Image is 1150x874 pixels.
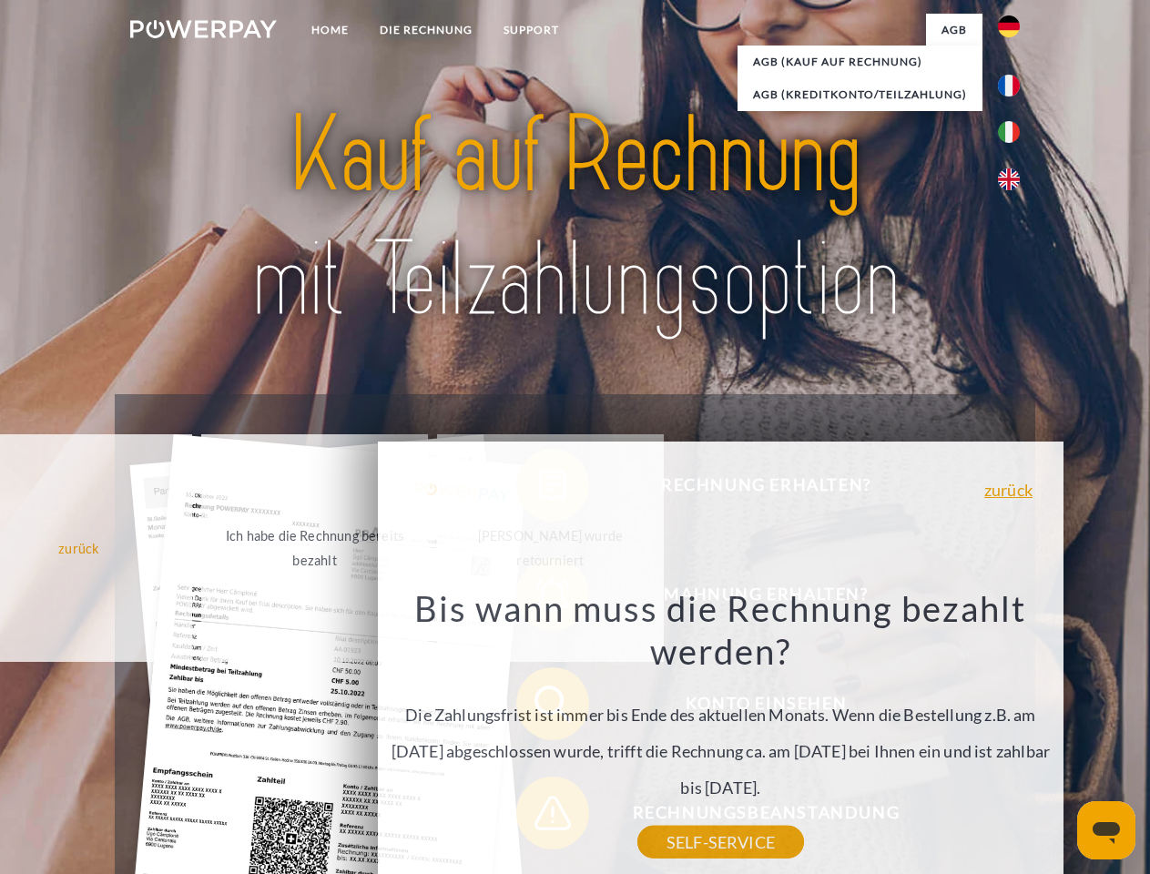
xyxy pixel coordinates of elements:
a: Home [296,14,364,46]
a: zurück [984,482,1033,498]
a: AGB (Kauf auf Rechnung) [738,46,982,78]
div: Ich habe die Rechnung bereits bezahlt [212,523,417,573]
iframe: Schaltfläche zum Öffnen des Messaging-Fensters [1077,801,1135,859]
img: logo-powerpay-white.svg [130,20,277,38]
div: Die Zahlungsfrist ist immer bis Ende des aktuellen Monats. Wenn die Bestellung z.B. am [DATE] abg... [389,586,1053,842]
a: agb [926,14,982,46]
img: it [998,121,1020,143]
img: de [998,15,1020,37]
img: fr [998,75,1020,97]
a: SELF-SERVICE [637,826,804,859]
a: AGB (Kreditkonto/Teilzahlung) [738,78,982,111]
img: en [998,168,1020,190]
img: title-powerpay_de.svg [174,87,976,349]
a: DIE RECHNUNG [364,14,488,46]
a: SUPPORT [488,14,575,46]
h3: Bis wann muss die Rechnung bezahlt werden? [389,586,1053,674]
